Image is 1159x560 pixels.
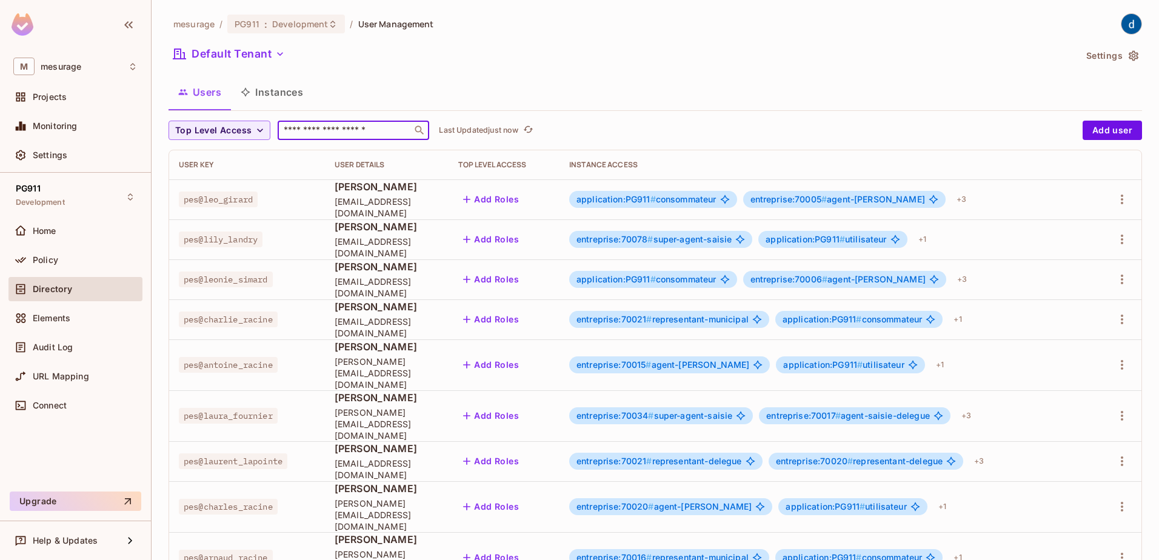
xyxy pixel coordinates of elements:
span: application:PG911 [576,194,656,204]
div: + 3 [952,190,971,209]
span: Settings [33,150,67,160]
button: Upgrade [10,492,141,511]
span: application:PG911 [766,234,845,244]
span: Development [272,18,328,30]
span: Top Level Access [175,123,252,138]
span: # [646,456,652,466]
span: [PERSON_NAME][EMAIL_ADDRESS][DOMAIN_NAME] [335,407,439,441]
span: application:PG911 [783,359,863,370]
div: + 3 [952,270,972,289]
div: + 3 [957,406,976,425]
span: [PERSON_NAME] [335,180,439,193]
span: [PERSON_NAME] [335,300,439,313]
span: # [860,501,865,512]
span: agent-[PERSON_NAME] [750,275,926,284]
span: M [13,58,35,75]
span: entreprise:70015 [576,359,652,370]
button: refresh [521,123,535,138]
span: User Management [358,18,434,30]
button: Add Roles [458,355,524,375]
span: agent-[PERSON_NAME] [750,195,925,204]
span: [PERSON_NAME] [335,482,439,495]
span: agent-[PERSON_NAME] [576,360,749,370]
span: application:PG911 [786,501,865,512]
button: Add Roles [458,497,524,516]
span: agent-saisie-delegue [766,411,930,421]
span: representant-delegue [576,456,742,466]
span: # [856,314,861,324]
span: pes@charles_racine [179,499,278,515]
span: representant-delegue [776,456,943,466]
span: # [650,274,656,284]
button: Add user [1083,121,1142,140]
span: # [648,501,653,512]
span: [EMAIL_ADDRESS][DOMAIN_NAME] [335,316,439,339]
span: # [835,410,841,421]
span: pes@laura_fournier [179,408,278,424]
span: utilisateur [766,235,886,244]
span: entreprise:70078 [576,234,653,244]
span: [PERSON_NAME][EMAIL_ADDRESS][DOMAIN_NAME] [335,356,439,390]
div: + 1 [949,310,966,329]
img: dev 911gcl [1121,14,1141,34]
span: # [840,234,845,244]
span: # [646,359,651,370]
span: utilisateur [786,502,906,512]
span: Home [33,226,56,236]
button: Default Tenant [169,44,290,64]
span: entreprise:70021 [576,314,652,324]
div: Top Level Access [458,160,550,170]
span: Audit Log [33,342,73,352]
p: Last Updated just now [439,125,518,135]
span: Help & Updates [33,536,98,545]
span: Directory [33,284,72,294]
div: + 3 [969,452,989,471]
span: refresh [523,124,533,136]
span: # [821,194,827,204]
span: [PERSON_NAME] [335,340,439,353]
img: SReyMgAAAABJRU5ErkJggg== [12,13,33,36]
span: super-agent-saisie [576,411,732,421]
span: [EMAIL_ADDRESS][DOMAIN_NAME] [335,236,439,259]
span: [EMAIL_ADDRESS][DOMAIN_NAME] [335,458,439,481]
span: URL Mapping [33,372,89,381]
span: [EMAIL_ADDRESS][DOMAIN_NAME] [335,276,439,299]
span: representant-municipal [576,315,749,324]
button: Top Level Access [169,121,270,140]
span: [PERSON_NAME] [335,442,439,455]
span: consommateur [783,315,923,324]
div: + 1 [934,497,951,516]
span: entreprise:70017 [766,410,841,421]
span: # [647,234,653,244]
span: Connect [33,401,67,410]
span: # [648,410,653,421]
button: Add Roles [458,406,524,425]
span: pes@leo_girard [179,192,258,207]
span: PG911 [235,18,259,30]
span: consommateur [576,275,716,284]
span: application:PG911 [783,314,862,324]
span: pes@lily_landry [179,232,262,247]
span: entreprise:70020 [576,501,654,512]
span: [PERSON_NAME] [335,220,439,233]
button: Add Roles [458,270,524,289]
button: Add Roles [458,230,524,249]
span: # [847,456,853,466]
span: [PERSON_NAME] [335,391,439,404]
button: Add Roles [458,452,524,471]
span: entreprise:70021 [576,456,652,466]
span: Monitoring [33,121,78,131]
span: [EMAIL_ADDRESS][DOMAIN_NAME] [335,196,439,219]
button: Users [169,77,231,107]
span: the active workspace [173,18,215,30]
span: agent-[PERSON_NAME] [576,502,752,512]
span: entreprise:70005 [750,194,827,204]
span: PG911 [16,184,41,193]
span: Projects [33,92,67,102]
span: # [822,274,827,284]
div: + 1 [931,355,949,375]
span: Policy [33,255,58,265]
span: super-agent-saisie [576,235,732,244]
span: [PERSON_NAME] [335,260,439,273]
span: pes@leonie_simard [179,272,273,287]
